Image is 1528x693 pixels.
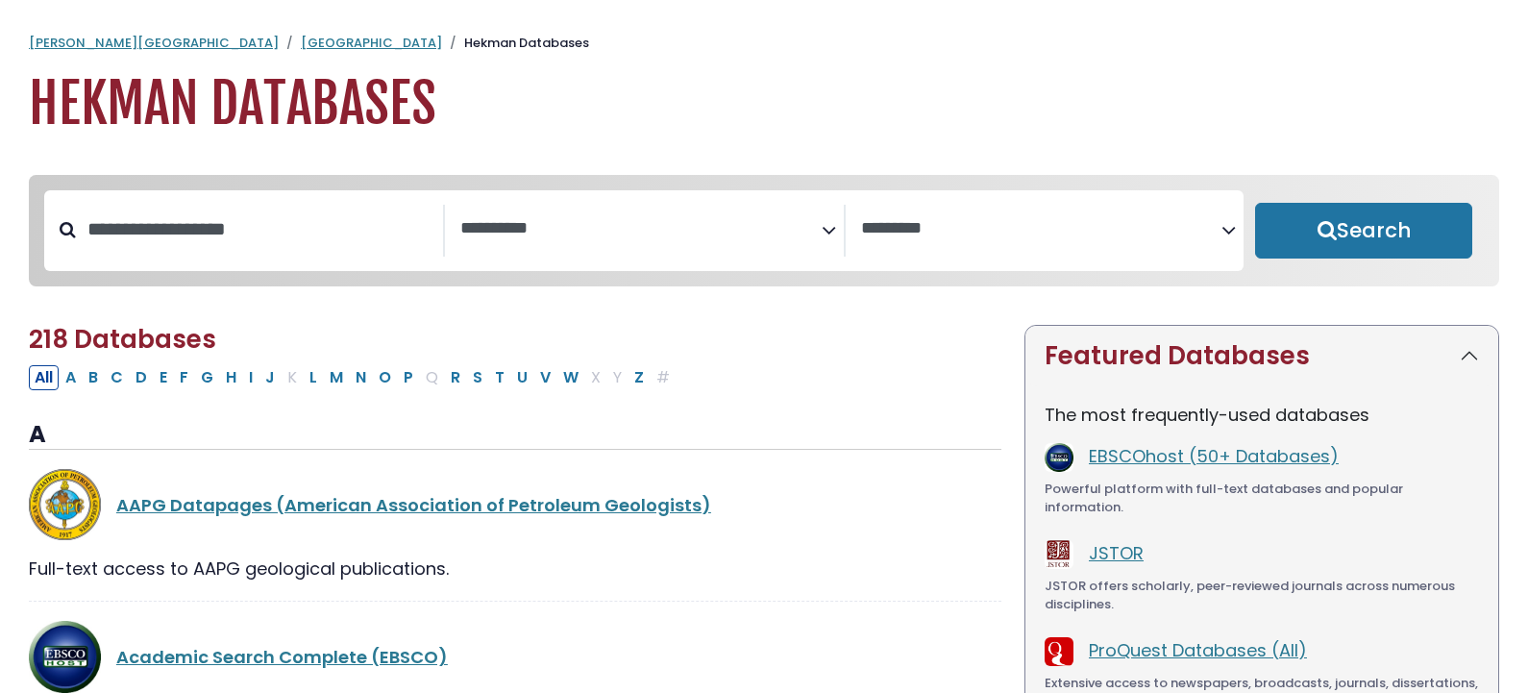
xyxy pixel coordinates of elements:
[1089,444,1339,468] a: EBSCOhost (50+ Databases)
[116,645,448,669] a: Academic Search Complete (EBSCO)
[76,213,443,245] input: Search database by title or keyword
[29,34,1499,53] nav: breadcrumb
[460,219,822,239] textarea: Search
[29,322,216,357] span: 218 Databases
[29,556,1001,582] div: Full-text access to AAPG geological publications.
[301,34,442,52] a: [GEOGRAPHIC_DATA]
[467,365,488,390] button: Filter Results S
[350,365,372,390] button: Filter Results N
[1045,402,1479,428] p: The most frequently-used databases
[445,365,466,390] button: Filter Results R
[1045,577,1479,614] div: JSTOR offers scholarly, peer-reviewed journals across numerous disciplines.
[154,365,173,390] button: Filter Results E
[259,365,281,390] button: Filter Results J
[628,365,650,390] button: Filter Results Z
[29,365,59,390] button: All
[130,365,153,390] button: Filter Results D
[29,421,1001,450] h3: A
[116,493,711,517] a: AAPG Datapages (American Association of Petroleum Geologists)
[861,219,1222,239] textarea: Search
[195,365,219,390] button: Filter Results G
[373,365,397,390] button: Filter Results O
[243,365,259,390] button: Filter Results I
[557,365,584,390] button: Filter Results W
[398,365,419,390] button: Filter Results P
[304,365,323,390] button: Filter Results L
[1089,541,1144,565] a: JSTOR
[442,34,589,53] li: Hekman Databases
[29,34,279,52] a: [PERSON_NAME][GEOGRAPHIC_DATA]
[29,175,1499,286] nav: Search filters
[1089,638,1307,662] a: ProQuest Databases (All)
[29,72,1499,136] h1: Hekman Databases
[511,365,533,390] button: Filter Results U
[83,365,104,390] button: Filter Results B
[220,365,242,390] button: Filter Results H
[324,365,349,390] button: Filter Results M
[60,365,82,390] button: Filter Results A
[1255,203,1472,259] button: Submit for Search Results
[534,365,556,390] button: Filter Results V
[29,364,678,388] div: Alpha-list to filter by first letter of database name
[489,365,510,390] button: Filter Results T
[174,365,194,390] button: Filter Results F
[105,365,129,390] button: Filter Results C
[1025,326,1498,386] button: Featured Databases
[1045,480,1479,517] div: Powerful platform with full-text databases and popular information.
